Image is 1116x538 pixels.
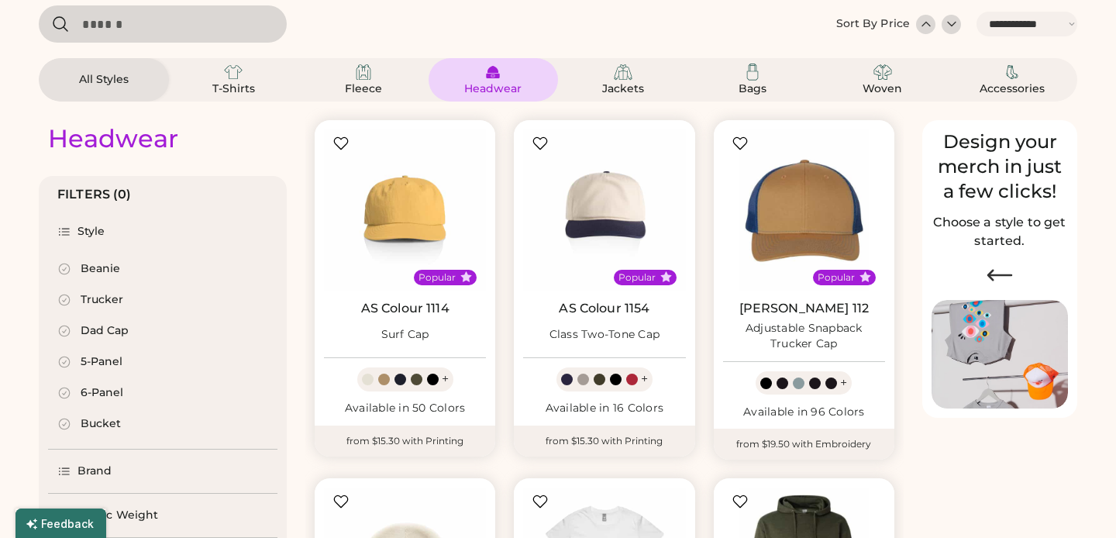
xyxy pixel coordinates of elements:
[618,271,656,284] div: Popular
[932,213,1068,250] h2: Choose a style to get started.
[873,63,892,81] img: Woven Icon
[77,224,105,240] div: Style
[484,63,502,81] img: Headwear Icon
[848,81,918,97] div: Woven
[81,354,122,370] div: 5-Panel
[81,292,123,308] div: Trucker
[614,63,632,81] img: Jackets Icon
[723,321,885,352] div: Adjustable Snapback Trucker Cap
[588,81,658,97] div: Jackets
[224,63,243,81] img: T-Shirts Icon
[714,429,894,460] div: from $19.50 with Embroidery
[718,81,787,97] div: Bags
[514,426,694,457] div: from $15.30 with Printing
[198,81,268,97] div: T-Shirts
[460,271,472,283] button: Popular Style
[660,271,672,283] button: Popular Style
[523,401,685,416] div: Available in 16 Colors
[932,129,1068,204] div: Design your merch in just a few clicks!
[69,72,139,88] div: All Styles
[549,327,660,343] div: Class Two-Tone Cap
[354,63,373,81] img: Fleece Icon
[442,371,449,388] div: +
[641,371,648,388] div: +
[743,63,762,81] img: Bags Icon
[77,464,112,479] div: Brand
[818,271,855,284] div: Popular
[324,401,486,416] div: Available in 50 Colors
[329,81,398,97] div: Fleece
[836,16,910,32] div: Sort By Price
[1042,468,1109,535] iframe: Front Chat
[81,261,120,277] div: Beanie
[81,416,121,432] div: Bucket
[81,323,129,339] div: Dad Cap
[840,374,847,391] div: +
[361,301,449,316] a: AS Colour 1114
[324,129,486,291] img: AS Colour 1114 Surf Cap
[77,508,158,523] div: Fabric Weight
[418,271,456,284] div: Popular
[81,385,123,401] div: 6-Panel
[932,300,1068,409] img: Image of Lisa Congdon Eye Print on T-Shirt and Hat
[523,129,685,291] img: AS Colour 1154 Class Two-Tone Cap
[723,129,885,291] img: Richardson 112 Adjustable Snapback Trucker Cap
[723,405,885,420] div: Available in 96 Colors
[381,327,429,343] div: Surf Cap
[1003,63,1021,81] img: Accessories Icon
[458,81,528,97] div: Headwear
[48,123,178,154] div: Headwear
[859,271,871,283] button: Popular Style
[315,426,495,457] div: from $15.30 with Printing
[977,81,1047,97] div: Accessories
[739,301,870,316] a: [PERSON_NAME] 112
[57,185,132,204] div: FILTERS (0)
[559,301,649,316] a: AS Colour 1154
